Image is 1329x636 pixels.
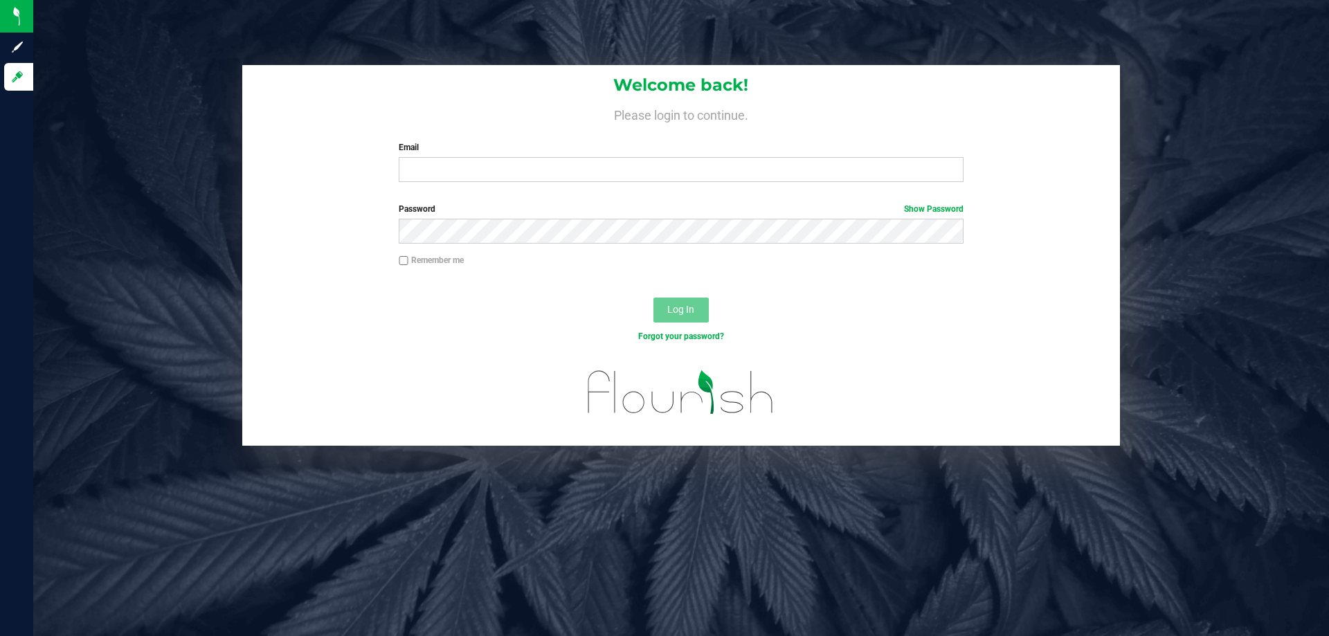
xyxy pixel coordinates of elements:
[653,298,709,322] button: Log In
[10,70,24,84] inline-svg: Log in
[667,304,694,315] span: Log In
[571,357,790,428] img: flourish_logo.svg
[399,254,464,266] label: Remember me
[399,204,435,214] span: Password
[399,141,963,154] label: Email
[10,40,24,54] inline-svg: Sign up
[242,105,1120,122] h4: Please login to continue.
[242,76,1120,94] h1: Welcome back!
[904,204,964,214] a: Show Password
[399,256,408,266] input: Remember me
[638,331,724,341] a: Forgot your password?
